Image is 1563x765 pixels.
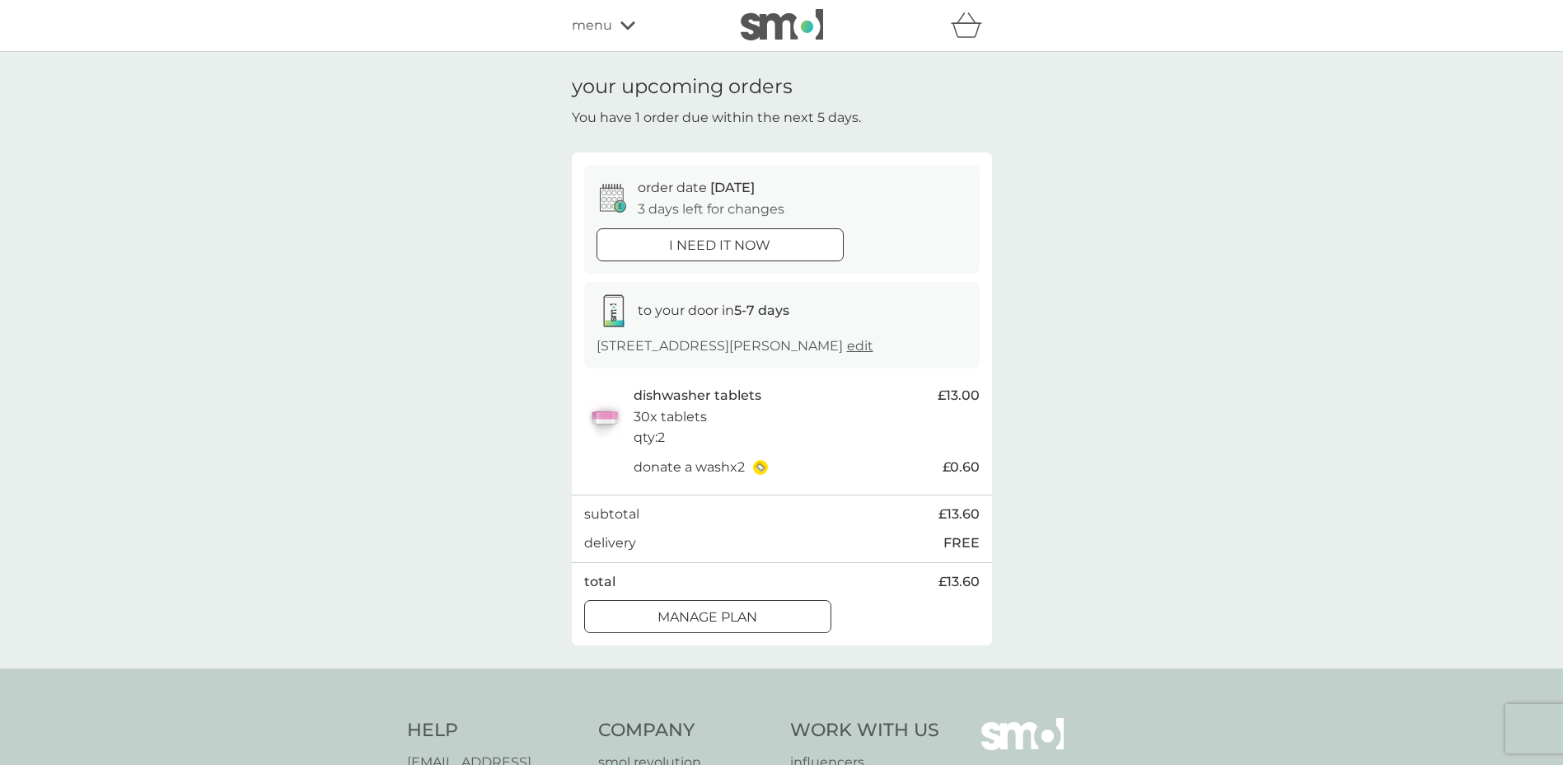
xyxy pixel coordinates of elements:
[669,235,770,256] p: i need it now
[584,571,615,593] p: total
[938,504,980,525] span: £13.60
[584,600,831,633] button: Manage plan
[572,75,793,99] h1: your upcoming orders
[734,303,789,318] strong: 5-7 days
[638,303,789,318] span: to your door in
[790,718,939,744] h4: Work With Us
[572,15,612,36] span: menu
[634,457,745,478] p: donate a wash x 2
[943,457,980,478] span: £0.60
[407,718,583,744] h4: Help
[943,533,980,554] p: FREE
[657,607,757,628] p: Manage plan
[710,180,755,195] span: [DATE]
[638,199,784,220] p: 3 days left for changes
[951,9,992,42] div: basket
[597,228,844,261] button: i need it now
[598,718,774,744] h4: Company
[847,338,873,354] a: edit
[938,385,980,406] span: £13.00
[938,571,980,593] span: £13.60
[634,385,761,406] p: dishwasher tablets
[597,336,873,357] p: [STREET_ADDRESS][PERSON_NAME]
[584,504,639,525] p: subtotal
[572,107,861,129] p: You have 1 order due within the next 5 days.
[584,533,636,554] p: delivery
[634,406,707,428] p: 30x tablets
[638,177,755,199] p: order date
[741,9,823,40] img: smol
[634,427,665,448] p: qty : 2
